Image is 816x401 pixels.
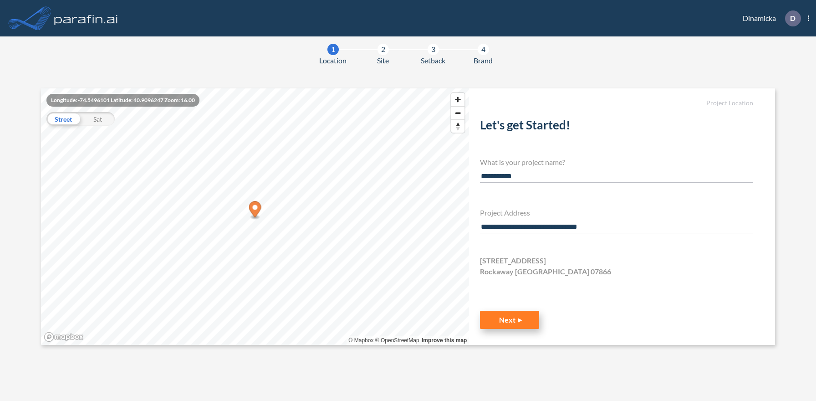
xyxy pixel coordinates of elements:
a: Mapbox homepage [44,332,84,342]
canvas: Map [41,88,469,345]
div: Longitude: -74.5496101 Latitude: 40.9096247 Zoom: 16.00 [46,94,199,107]
button: Reset bearing to north [451,119,464,133]
span: Location [319,55,347,66]
div: 3 [428,44,439,55]
a: Improve this map [422,337,467,344]
span: Setback [421,55,445,66]
span: Zoom out [451,107,464,119]
div: Sat [81,112,115,126]
p: D [790,14,796,22]
h4: Project Address [480,208,753,217]
div: 4 [478,44,489,55]
h2: Let's get Started! [480,118,753,136]
span: Reset bearing to north [451,120,464,133]
h5: Project Location [480,99,753,107]
button: Zoom in [451,93,464,106]
a: OpenStreetMap [375,337,419,344]
span: Rockaway [GEOGRAPHIC_DATA] 07866 [480,266,611,277]
a: Mapbox [349,337,374,344]
h4: What is your project name? [480,158,753,166]
button: Next [480,311,539,329]
span: Site [377,55,389,66]
span: [STREET_ADDRESS] [480,255,546,266]
button: Zoom out [451,106,464,119]
div: Street [46,112,81,126]
img: logo [52,9,120,27]
div: Dinamicka [729,10,809,26]
div: 2 [377,44,389,55]
div: Map marker [249,201,261,220]
span: Brand [474,55,493,66]
div: 1 [327,44,339,55]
